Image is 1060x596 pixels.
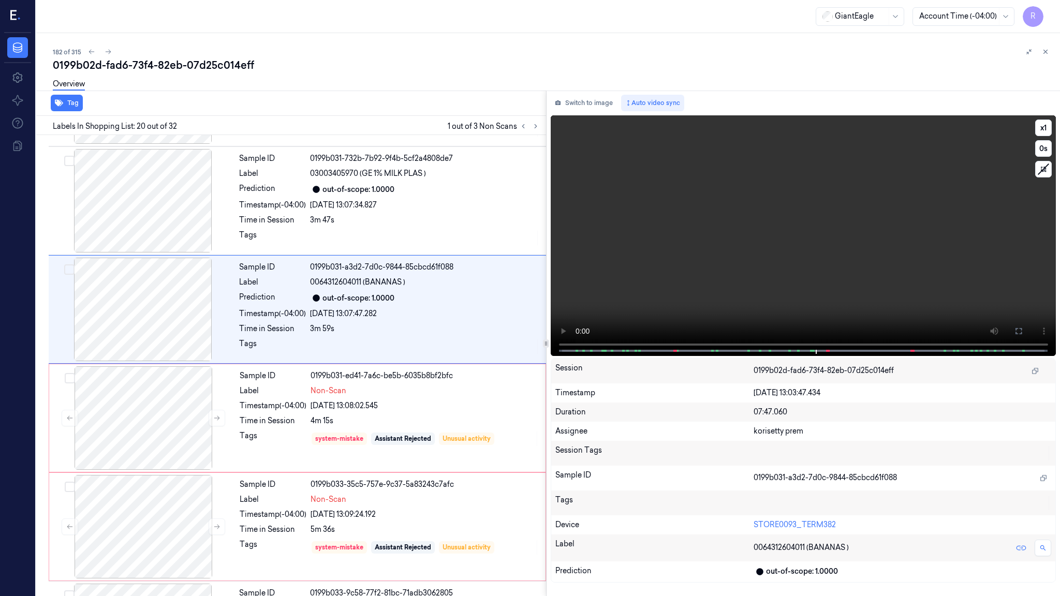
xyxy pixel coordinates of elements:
div: 3m 47s [310,215,540,226]
div: Timestamp (-04:00) [240,509,306,520]
button: Select row [65,373,75,383]
button: Tag [51,95,83,111]
div: 0199b031-732b-7b92-9f4b-5cf2a4808de7 [310,153,540,164]
div: STORE0093_TERM382 [754,519,1051,530]
div: Timestamp (-04:00) [239,200,306,211]
div: 0199b031-ed41-7a6c-be5b-6035b8bf2bfc [311,370,539,381]
div: Tags [240,539,306,556]
div: Assistant Rejected [375,543,431,552]
div: Assistant Rejected [375,434,431,443]
div: [DATE] 13:07:34.827 [310,200,540,211]
span: 0064312604011 (BANANAS ) [754,542,849,553]
div: Prediction [239,292,306,304]
button: Switch to image [551,95,617,111]
div: [DATE] 13:08:02.545 [311,400,539,411]
button: Auto video sync [621,95,684,111]
div: Sample ID [240,370,306,381]
div: Prediction [239,183,306,196]
span: 0064312604011 (BANANAS ) [310,277,405,288]
div: 5m 36s [311,524,539,535]
div: Tags [239,230,306,246]
div: Time in Session [240,415,306,426]
div: Label [555,539,754,557]
div: [DATE] 13:09:24.192 [311,509,539,520]
a: Overview [53,79,85,91]
div: Tags [555,495,754,511]
div: 0199b031-a3d2-7d0c-9844-85cbcd61f088 [310,262,540,273]
div: Session Tags [555,445,754,461]
div: Unusual activity [443,434,491,443]
div: Sample ID [239,262,306,273]
div: out-of-scope: 1.0000 [322,293,394,304]
div: 4m 15s [311,415,539,426]
span: Non-Scan [311,385,346,396]
div: Session [555,363,754,379]
button: R [1023,6,1043,27]
div: out-of-scope: 1.0000 [322,184,394,195]
button: Select row [65,482,75,492]
div: Time in Session [240,524,306,535]
div: Label [240,494,306,505]
div: [DATE] 13:03:47.434 [754,388,1051,398]
span: 0199b02d-fad6-73f4-82eb-07d25c014eff [754,365,894,376]
div: Tags [240,430,306,447]
div: Timestamp (-04:00) [239,308,306,319]
div: Device [555,519,754,530]
div: system-mistake [315,434,363,443]
div: Time in Session [239,323,306,334]
div: Label [239,168,306,179]
div: Sample ID [239,153,306,164]
div: [DATE] 13:07:47.282 [310,308,540,319]
div: Assignee [555,426,754,437]
span: 0199b031-a3d2-7d0c-9844-85cbcd61f088 [754,472,897,483]
div: 3m 59s [310,323,540,334]
div: Unusual activity [443,543,491,552]
div: Prediction [555,565,754,578]
div: out-of-scope: 1.0000 [766,566,838,577]
div: korisetty prem [754,426,1051,437]
span: 03003405970 (GE 1% MILK PLAS ) [310,168,426,179]
div: 07:47.060 [754,407,1051,418]
div: 0199b033-35c5-757e-9c37-5a83243c7afc [311,479,539,490]
div: Duration [555,407,754,418]
span: Non-Scan [311,494,346,505]
div: Label [239,277,306,288]
button: Select row [64,264,75,275]
button: x1 [1035,120,1052,136]
span: Labels In Shopping List: 20 out of 32 [53,121,177,132]
div: Timestamp [555,388,754,398]
span: 182 of 315 [53,48,81,56]
div: 0199b02d-fad6-73f4-82eb-07d25c014eff [53,58,1052,72]
button: Select row [64,156,75,166]
div: system-mistake [315,543,363,552]
div: Sample ID [240,479,306,490]
div: Label [240,385,306,396]
div: Sample ID [555,470,754,486]
button: 0s [1035,140,1052,157]
div: Time in Session [239,215,306,226]
div: Timestamp (-04:00) [240,400,306,411]
div: Tags [239,338,306,355]
span: 1 out of 3 Non Scans [448,120,542,132]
